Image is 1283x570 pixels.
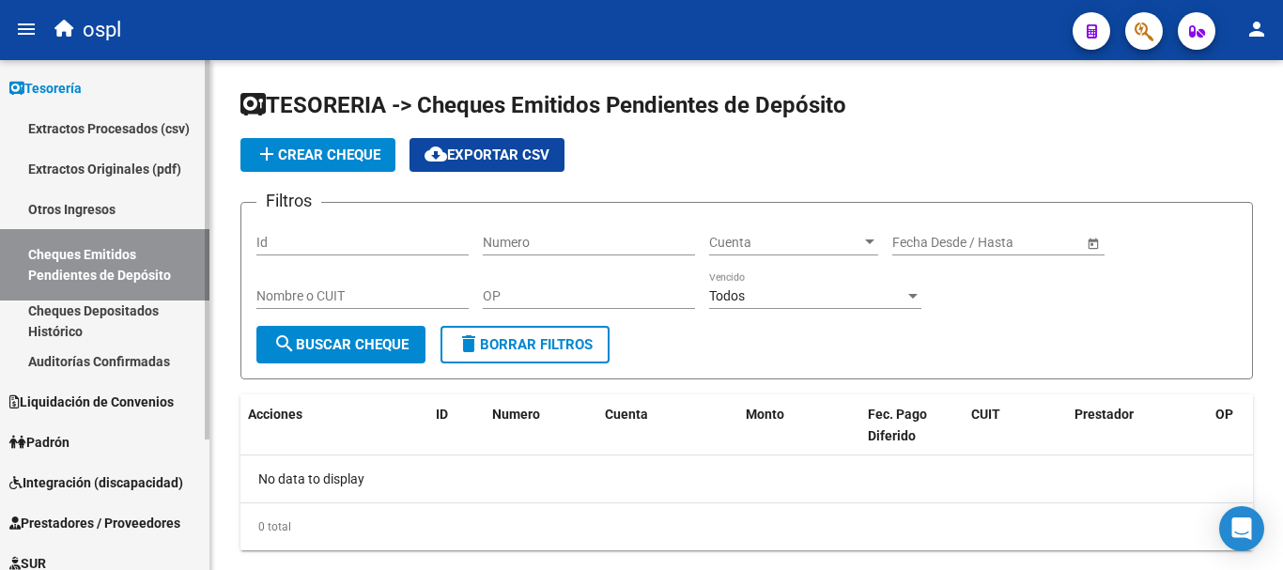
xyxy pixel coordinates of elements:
span: Borrar Filtros [457,336,593,353]
datatable-header-cell: ID [428,394,485,456]
span: Numero [492,407,540,422]
button: Open calendar [1083,233,1103,253]
span: Monto [746,407,784,422]
span: Padrón [9,432,70,453]
span: OP [1215,407,1233,422]
span: CUIT [971,407,1000,422]
span: ID [436,407,448,422]
mat-icon: search [273,332,296,355]
mat-icon: menu [15,18,38,40]
button: Buscar Cheque [256,326,425,363]
span: Crear Cheque [255,146,380,163]
span: Prestador [1074,407,1134,422]
datatable-header-cell: CUIT [964,394,1067,456]
span: Cuenta [605,407,648,422]
div: 0 total [240,503,1253,550]
datatable-header-cell: Fec. Pago Diferido [860,394,964,456]
datatable-header-cell: Monto [738,394,860,456]
span: Fec. Pago Diferido [868,407,927,443]
span: Exportar CSV [425,146,549,163]
div: Open Intercom Messenger [1219,506,1264,551]
mat-icon: add [255,143,278,165]
span: Tesorería [9,78,82,99]
mat-icon: delete [457,332,480,355]
span: TESORERIA -> Cheques Emitidos Pendientes de Depósito [240,92,846,118]
span: Acciones [248,407,302,422]
mat-icon: cloud_download [425,143,447,165]
span: Integración (discapacidad) [9,472,183,493]
span: Prestadores / Proveedores [9,513,180,533]
datatable-header-cell: Numero [485,394,597,456]
button: Exportar CSV [410,138,564,172]
datatable-header-cell: Cuenta [597,394,738,456]
span: Liquidación de Convenios [9,392,174,412]
span: Todos [709,288,745,303]
datatable-header-cell: Prestador [1067,394,1208,456]
button: Crear Cheque [240,138,395,172]
datatable-header-cell: OP [1208,394,1264,456]
input: Start date [892,235,951,251]
input: End date [966,235,1059,251]
datatable-header-cell: Acciones [240,394,428,456]
span: Cuenta [709,235,861,251]
h3: Filtros [256,188,321,214]
span: Buscar Cheque [273,336,409,353]
mat-icon: person [1245,18,1268,40]
div: No data to display [240,455,1253,502]
span: ospl [83,9,121,51]
button: Borrar Filtros [441,326,610,363]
